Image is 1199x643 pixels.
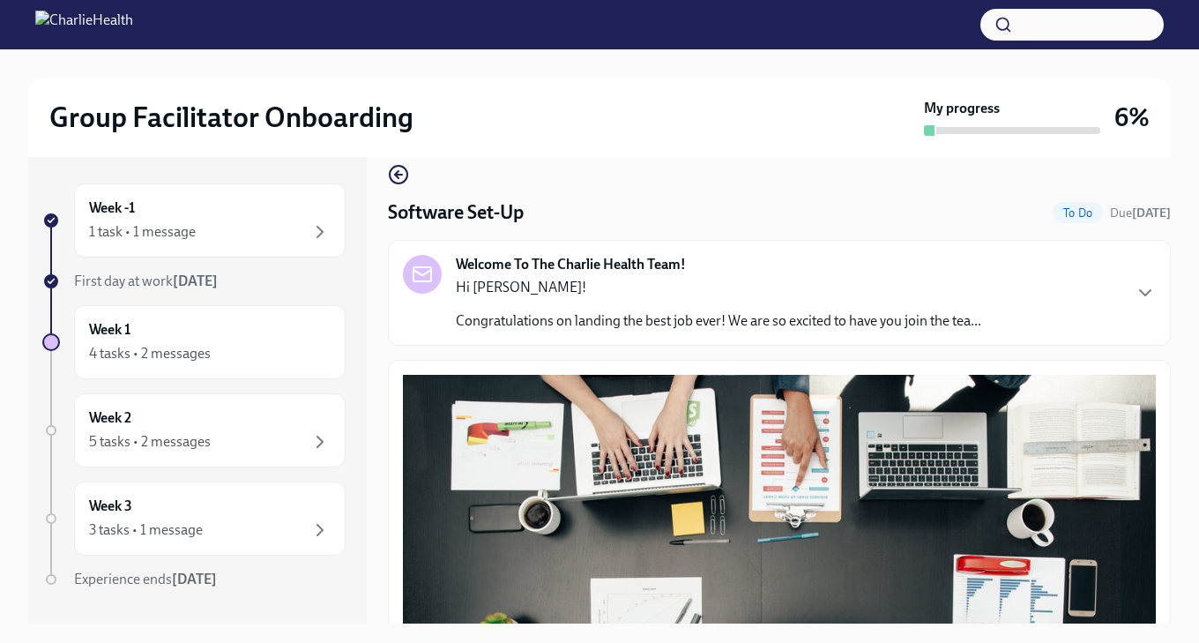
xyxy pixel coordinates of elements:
strong: [DATE] [173,273,218,289]
h2: Group Facilitator Onboarding [49,100,413,135]
a: Week -11 task • 1 message [42,183,346,258]
h3: 6% [1114,101,1150,133]
a: Week 14 tasks • 2 messages [42,305,346,379]
strong: [DATE] [172,571,217,587]
h6: Week 3 [89,497,132,516]
a: Week 33 tasks • 1 message [42,482,346,556]
p: Hi [PERSON_NAME]! [456,278,981,297]
h6: Week 1 [89,320,130,340]
a: First day at work[DATE] [42,272,346,291]
p: Congratulations on landing the best job ever! We are so excited to have you join the tea... [456,311,981,331]
h6: Week -1 [89,198,135,218]
div: 4 tasks • 2 messages [89,344,211,363]
span: To Do [1053,206,1103,220]
strong: Welcome To The Charlie Health Team! [456,255,686,274]
span: Experience ends [74,571,217,587]
img: CharlieHealth [35,11,133,39]
h4: Software Set-Up [388,199,524,226]
strong: My progress [924,99,1000,118]
div: 5 tasks • 2 messages [89,432,211,452]
span: Due [1110,206,1171,221]
a: Week 25 tasks • 2 messages [42,393,346,467]
h6: Week 2 [89,408,131,428]
div: 3 tasks • 1 message [89,520,203,540]
span: First day at work [74,273,218,289]
div: 1 task • 1 message [89,222,196,242]
strong: [DATE] [1132,206,1171,221]
span: October 14th, 2025 07:00 [1110,205,1171,221]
